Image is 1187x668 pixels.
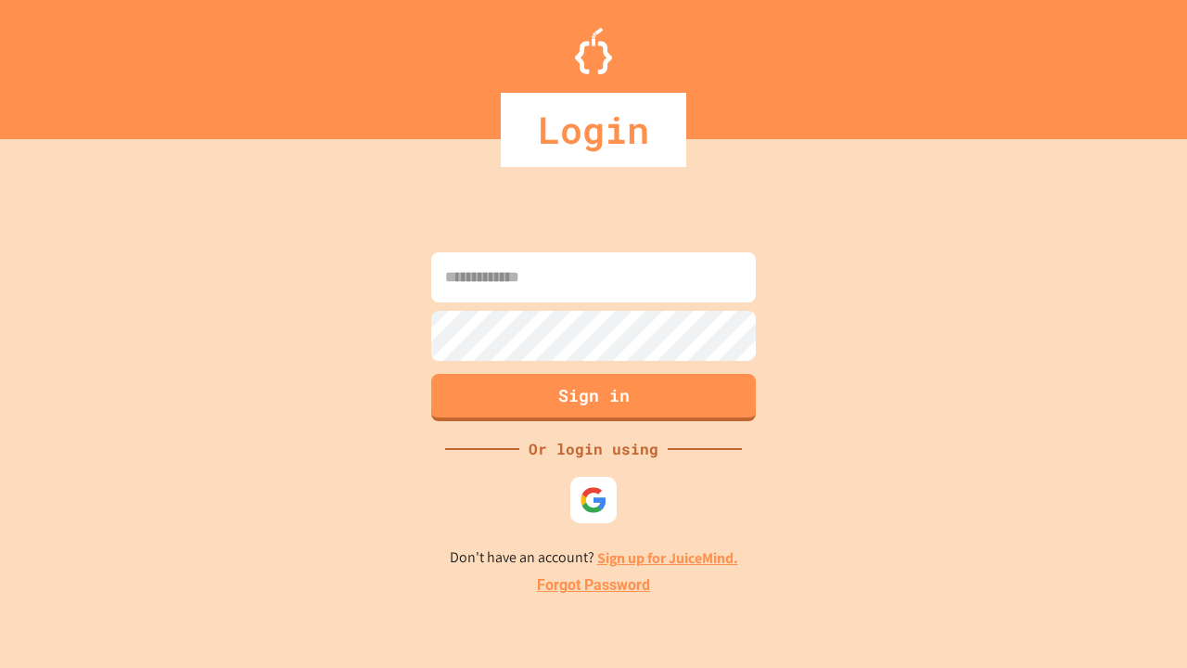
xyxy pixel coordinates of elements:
[431,374,756,421] button: Sign in
[575,28,612,74] img: Logo.svg
[501,93,686,167] div: Login
[580,486,607,514] img: google-icon.svg
[519,438,668,460] div: Or login using
[597,548,738,568] a: Sign up for JuiceMind.
[537,574,650,597] a: Forgot Password
[450,546,738,570] p: Don't have an account?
